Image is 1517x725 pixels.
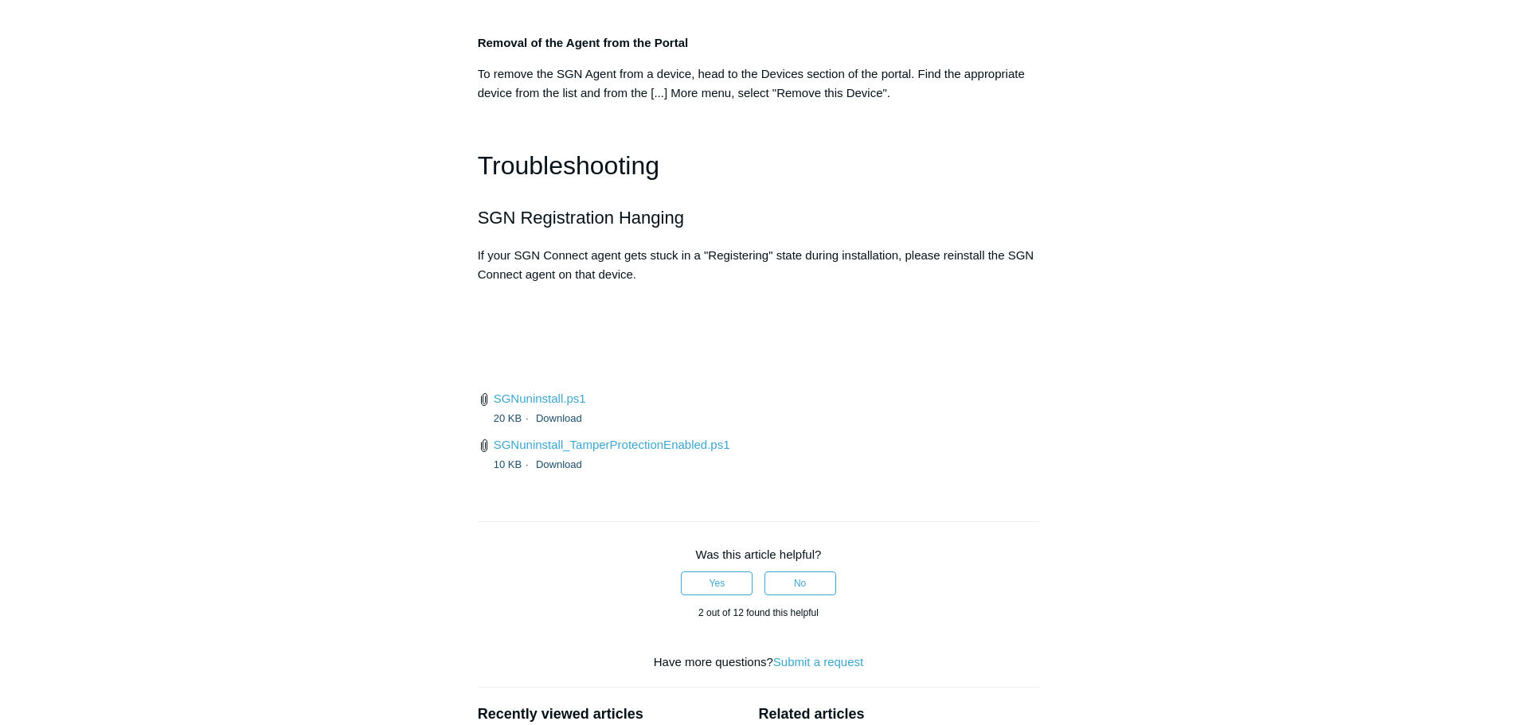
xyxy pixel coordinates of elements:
span: If your SGN Connect agent gets stuck in a "Registering" state during installation, please reinsta... [478,248,1034,281]
div: Have more questions? [478,653,1040,672]
span: 2 out of 12 found this helpful [698,607,819,618]
span: Was this article helpful? [696,548,822,561]
h2: Recently viewed articles [478,704,743,725]
a: Download [536,458,582,470]
button: This article was helpful [681,571,753,595]
button: This article was not helpful [764,571,836,595]
h2: SGN Registration Hanging [478,204,1040,232]
strong: Removal of the Agent from the Portal [478,36,688,49]
a: SGNuninstall_TamperProtectionEnabled.ps1 [494,438,730,451]
a: Download [536,412,582,424]
a: SGNuninstall.ps1 [494,392,586,405]
a: Submit a request [773,655,863,668]
span: 20 KB [494,412,533,424]
span: 10 KB [494,458,533,470]
h2: Related articles [758,704,1039,725]
h1: Troubleshooting [478,146,1040,186]
span: To remove the SGN Agent from a device, head to the Devices section of the portal. Find the approp... [478,67,1025,99]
